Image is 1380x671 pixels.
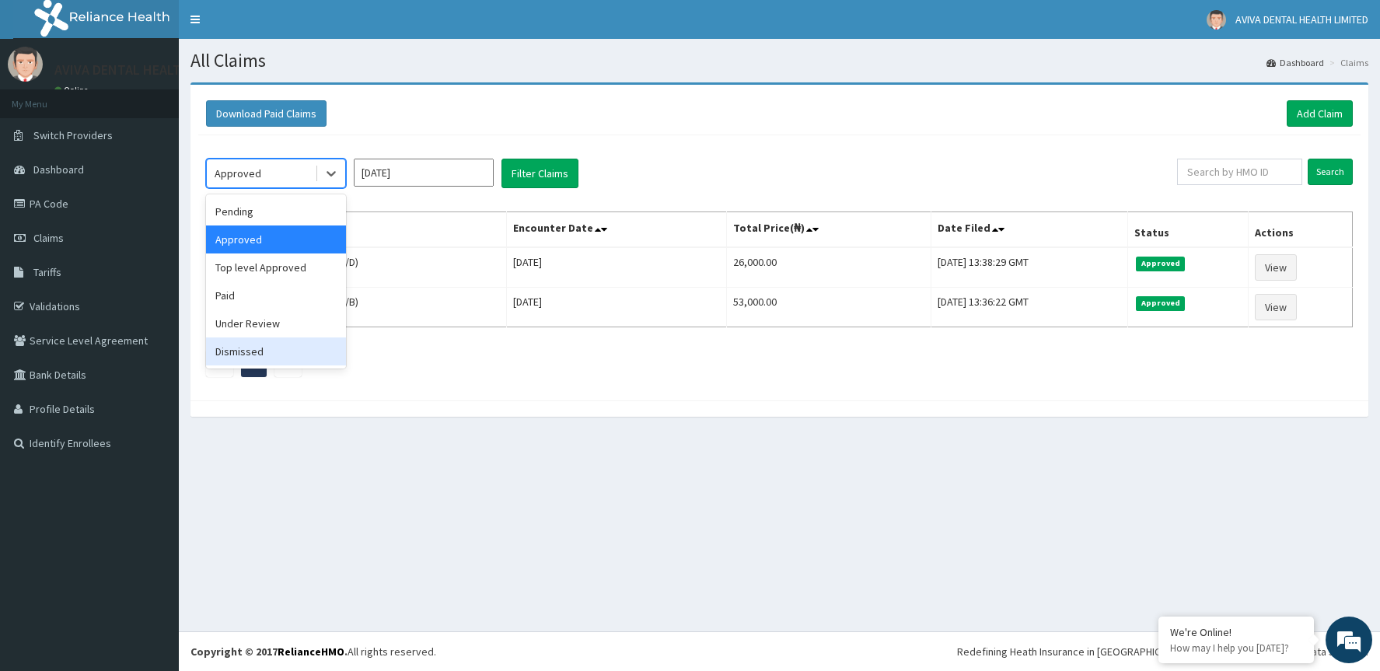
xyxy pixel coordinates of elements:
[1255,254,1297,281] a: View
[33,128,113,142] span: Switch Providers
[81,87,261,107] div: Chat with us now
[1170,641,1302,655] p: How may I help you today?
[206,337,346,365] div: Dismissed
[931,212,1128,248] th: Date Filed
[8,47,43,82] img: User Image
[1255,294,1297,320] a: View
[206,253,346,281] div: Top level Approved
[33,265,61,279] span: Tariffs
[931,288,1128,327] td: [DATE] 13:36:22 GMT
[1266,56,1324,69] a: Dashboard
[727,247,931,288] td: 26,000.00
[206,309,346,337] div: Under Review
[54,63,242,77] p: AVIVA DENTAL HEALTH LIMITED
[215,166,261,181] div: Approved
[255,8,292,45] div: Minimize live chat window
[727,212,931,248] th: Total Price(₦)
[1235,12,1368,26] span: AVIVA DENTAL HEALTH LIMITED
[206,100,327,127] button: Download Paid Claims
[206,225,346,253] div: Approved
[33,231,64,245] span: Claims
[1308,159,1353,185] input: Search
[501,159,578,188] button: Filter Claims
[957,644,1368,659] div: Redefining Heath Insurance in [GEOGRAPHIC_DATA] using Telemedicine and Data Science!
[1170,625,1302,639] div: We're Online!
[278,645,344,659] a: RelianceHMO
[54,85,92,96] a: Online
[190,645,348,659] strong: Copyright © 2017 .
[206,281,346,309] div: Paid
[179,631,1380,671] footer: All rights reserved.
[1136,296,1185,310] span: Approved
[727,288,931,327] td: 53,000.00
[206,197,346,225] div: Pending
[29,78,63,117] img: d_794563401_company_1708531726252_794563401
[1326,56,1368,69] li: Claims
[1207,10,1226,30] img: User Image
[506,288,727,327] td: [DATE]
[8,425,296,479] textarea: Type your message and hit 'Enter'
[1287,100,1353,127] a: Add Claim
[1177,159,1302,185] input: Search by HMO ID
[207,212,507,248] th: Name
[207,288,507,327] td: [PERSON_NAME] (ARM/10017/B)
[190,51,1368,71] h1: All Claims
[1128,212,1248,248] th: Status
[90,196,215,353] span: We're online!
[506,247,727,288] td: [DATE]
[506,212,727,248] th: Encounter Date
[1136,257,1185,271] span: Approved
[207,247,507,288] td: [PERSON_NAME] (ARM/10017/D)
[931,247,1128,288] td: [DATE] 13:38:29 GMT
[1248,212,1352,248] th: Actions
[33,163,84,176] span: Dashboard
[354,159,494,187] input: Select Month and Year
